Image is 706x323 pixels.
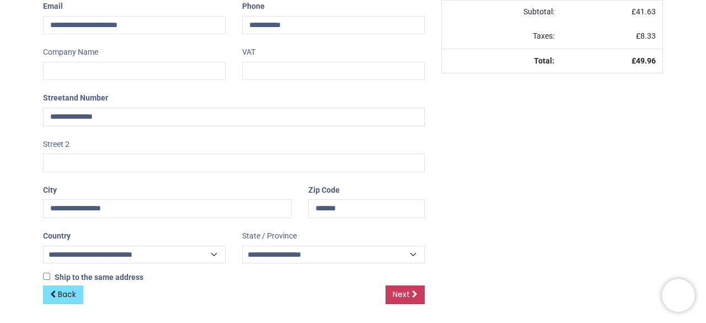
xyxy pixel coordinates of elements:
[43,181,57,200] label: City
[662,279,695,312] iframe: Brevo live chat
[636,56,656,65] span: 49.96
[242,43,255,62] label: VAT
[632,7,656,16] span: £
[308,181,340,200] label: Zip Code
[43,135,69,154] label: Street 2
[43,227,71,246] label: Country
[393,289,410,300] span: Next
[636,7,656,16] span: 41.63
[386,285,425,304] a: Next
[43,273,50,280] input: Ship to the same address
[43,89,108,108] label: Street
[65,93,108,102] span: and Number
[43,272,143,283] label: Ship to the same address
[534,56,554,65] strong: Total:
[43,43,98,62] label: Company Name
[58,289,76,300] span: Back
[43,285,83,304] a: Back
[640,31,656,40] span: 8.33
[242,227,297,246] label: State / Province
[636,31,656,40] span: £
[632,56,656,65] strong: £
[442,24,561,49] td: Taxes:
